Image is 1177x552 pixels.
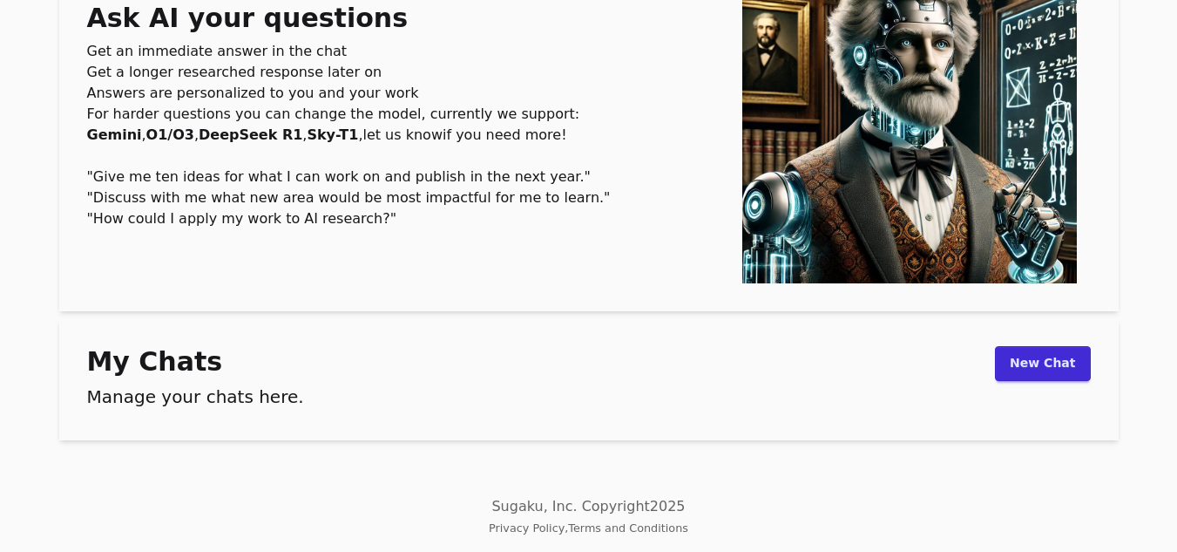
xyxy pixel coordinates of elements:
[87,126,142,143] b: Gemini
[307,126,358,143] b: Sky-T1
[650,498,686,515] span: 2025
[87,62,742,83] li: Get a longer researched response later on
[995,346,1090,381] a: New Chat
[87,104,742,125] li: For harder questions you can change the model, currently we support:
[489,521,688,535] small: ,
[87,187,742,208] li: "Discuss with me what new area would be most impactful for me to learn."
[87,167,742,187] li: "Give me ten ideas for what I can work on and publish in the next year."
[87,83,742,104] li: Answers are personalized to you and your work
[568,521,688,535] a: Terms and Conditions
[87,3,742,34] h1: Ask AI your questions
[87,385,304,409] h2: Manage your chats here.
[87,41,742,62] li: Get an immediate answer in the chat
[87,208,742,229] li: "How could I apply my work to AI research?"
[489,521,565,535] a: Privacy Policy
[87,346,304,378] h1: My Chats
[146,126,194,143] b: O1/O3
[362,126,443,143] a: let us know
[87,125,742,146] li: , , , , if you need more!
[199,126,302,143] b: DeepSeek R1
